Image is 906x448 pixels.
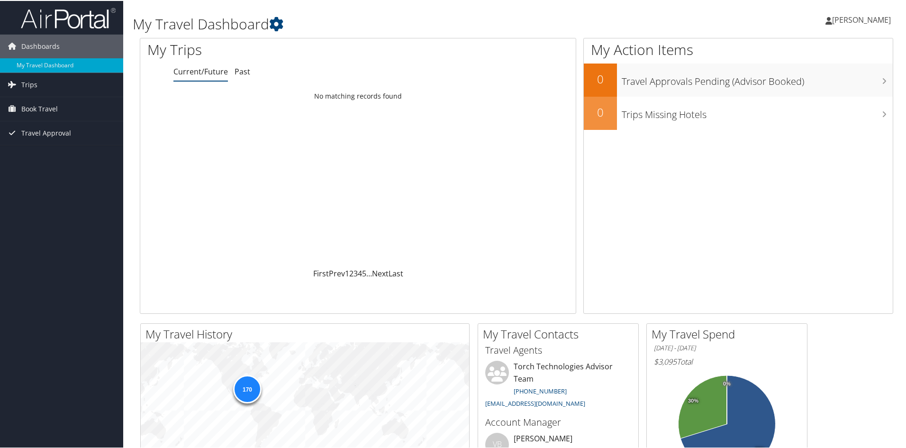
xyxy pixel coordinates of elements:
[688,397,698,403] tspan: 30%
[21,120,71,144] span: Travel Approval
[483,325,638,341] h2: My Travel Contacts
[145,325,469,341] h2: My Travel History
[345,267,349,278] a: 1
[362,267,366,278] a: 5
[584,39,893,59] h1: My Action Items
[723,380,731,386] tspan: 0%
[133,13,644,33] h1: My Travel Dashboard
[21,6,116,28] img: airportal-logo.png
[485,415,631,428] h3: Account Manager
[825,5,900,33] a: [PERSON_NAME]
[349,267,353,278] a: 2
[21,96,58,120] span: Book Travel
[622,102,893,120] h3: Trips Missing Hotels
[485,398,585,407] a: [EMAIL_ADDRESS][DOMAIN_NAME]
[832,14,891,24] span: [PERSON_NAME]
[313,267,329,278] a: First
[654,356,800,366] h6: Total
[652,325,807,341] h2: My Travel Spend
[21,34,60,57] span: Dashboards
[622,69,893,87] h3: Travel Approvals Pending (Advisor Booked)
[654,356,677,366] span: $3,095
[654,343,800,352] h6: [DATE] - [DATE]
[140,87,576,104] td: No matching records found
[173,65,228,76] a: Current/Future
[584,103,617,119] h2: 0
[366,267,372,278] span: …
[235,65,250,76] a: Past
[21,72,37,96] span: Trips
[353,267,358,278] a: 3
[584,70,617,86] h2: 0
[584,96,893,129] a: 0Trips Missing Hotels
[584,63,893,96] a: 0Travel Approvals Pending (Advisor Booked)
[233,374,261,402] div: 170
[514,386,567,394] a: [PHONE_NUMBER]
[485,343,631,356] h3: Travel Agents
[147,39,387,59] h1: My Trips
[358,267,362,278] a: 4
[480,360,636,411] li: Torch Technologies Advisor Team
[329,267,345,278] a: Prev
[389,267,403,278] a: Last
[372,267,389,278] a: Next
